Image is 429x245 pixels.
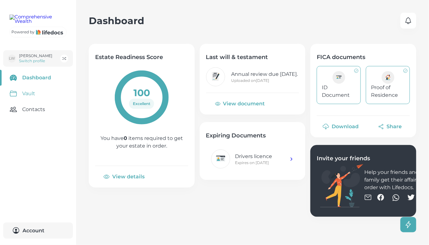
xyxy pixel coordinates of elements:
[420,191,428,204] button: linkedin
[124,135,127,141] b: 0
[366,66,410,104] a: Proof of Residence
[371,119,410,134] button: Share
[371,84,405,99] p: Proof of Residence
[3,222,73,239] button: Account
[206,53,299,61] h4: Last will & testament
[19,53,52,58] p: [PERSON_NAME]
[235,160,289,165] p: Expires on [DATE]
[10,15,67,23] img: Comprehensive Wealth
[231,78,298,83] p: Uploaded on [DATE]
[19,58,52,63] p: Switch profile
[231,70,298,78] p: Annual review due [DATE].
[89,15,144,27] h2: Dashboard
[129,101,154,106] span: Excellent
[235,153,289,160] p: Drivers licence
[3,50,73,67] button: LW[PERSON_NAME]Switch profile
[377,191,385,204] button: facebook
[95,53,188,61] h4: Estate Readiness Score
[206,147,299,171] a: Drivers licenceExpires on [DATE]
[10,27,67,37] a: Powered by
[407,191,415,204] button: twitter
[206,132,299,139] h4: Expiring Documents
[317,66,361,104] a: ID Document
[8,55,16,63] div: LW
[95,169,154,184] button: View details
[364,191,372,204] button: email
[317,155,410,162] h4: Invite your friends
[133,87,150,99] h2: 100
[364,169,428,191] p: Help your friends and family get their affairs in order with Lifedocs.
[95,135,188,150] p: You have items required to get your estate in order.
[206,96,275,111] button: View document
[317,119,366,134] button: Download
[322,84,356,99] p: ID Document
[317,53,410,61] h4: FICA documents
